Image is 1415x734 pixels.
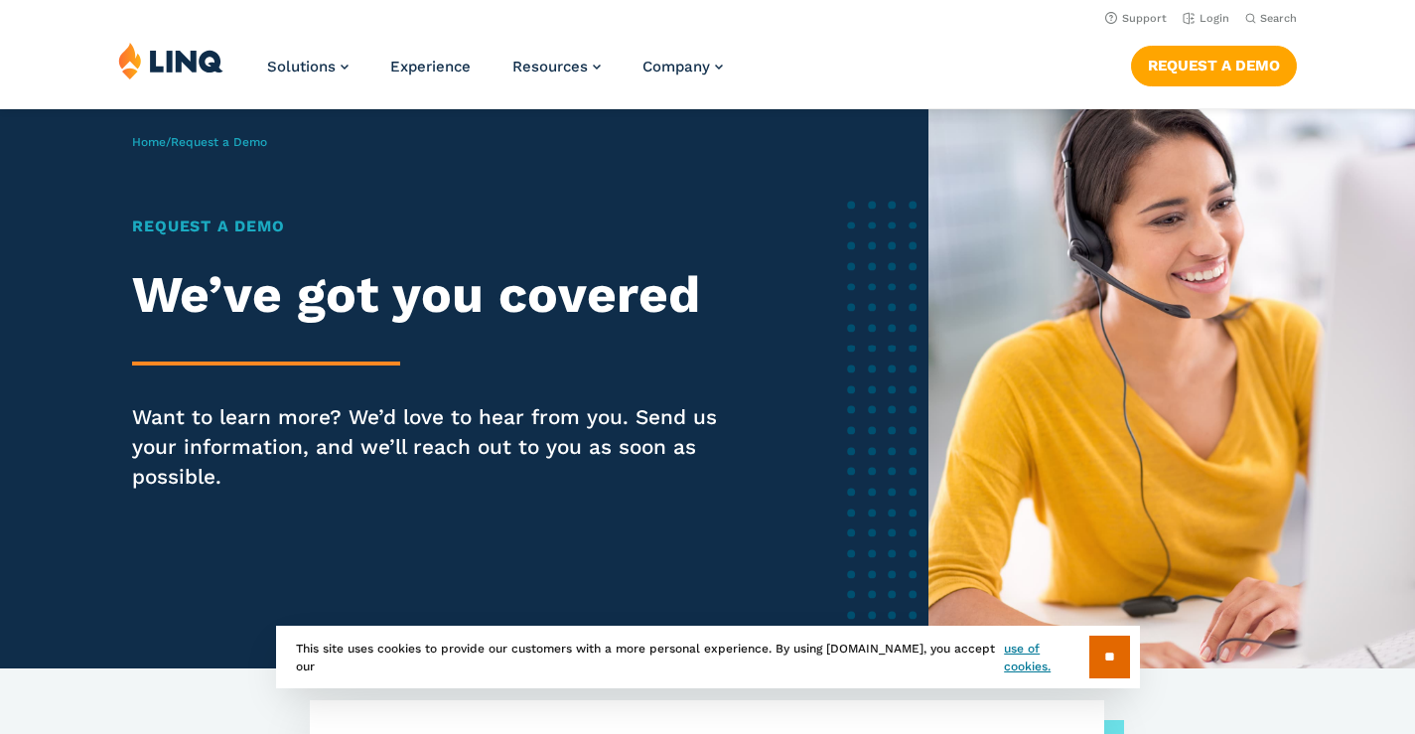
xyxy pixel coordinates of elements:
[267,58,336,75] span: Solutions
[132,265,760,324] h2: We’ve got you covered
[642,58,723,75] a: Company
[132,135,166,149] a: Home
[512,58,601,75] a: Resources
[1131,42,1297,85] nav: Button Navigation
[928,109,1415,668] img: Female software representative
[267,58,349,75] a: Solutions
[642,58,710,75] span: Company
[1260,12,1297,25] span: Search
[276,626,1140,688] div: This site uses cookies to provide our customers with a more personal experience. By using [DOMAIN...
[132,215,760,238] h1: Request a Demo
[267,42,723,107] nav: Primary Navigation
[132,403,760,492] p: Want to learn more? We’d love to hear from you. Send us your information, and we’ll reach out to ...
[132,135,267,149] span: /
[390,58,471,75] a: Experience
[171,135,267,149] span: Request a Demo
[1004,640,1088,675] a: use of cookies.
[118,42,223,79] img: LINQ | K‑12 Software
[1105,12,1167,25] a: Support
[1245,11,1297,26] button: Open Search Bar
[1183,12,1229,25] a: Login
[512,58,588,75] span: Resources
[1131,46,1297,85] a: Request a Demo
